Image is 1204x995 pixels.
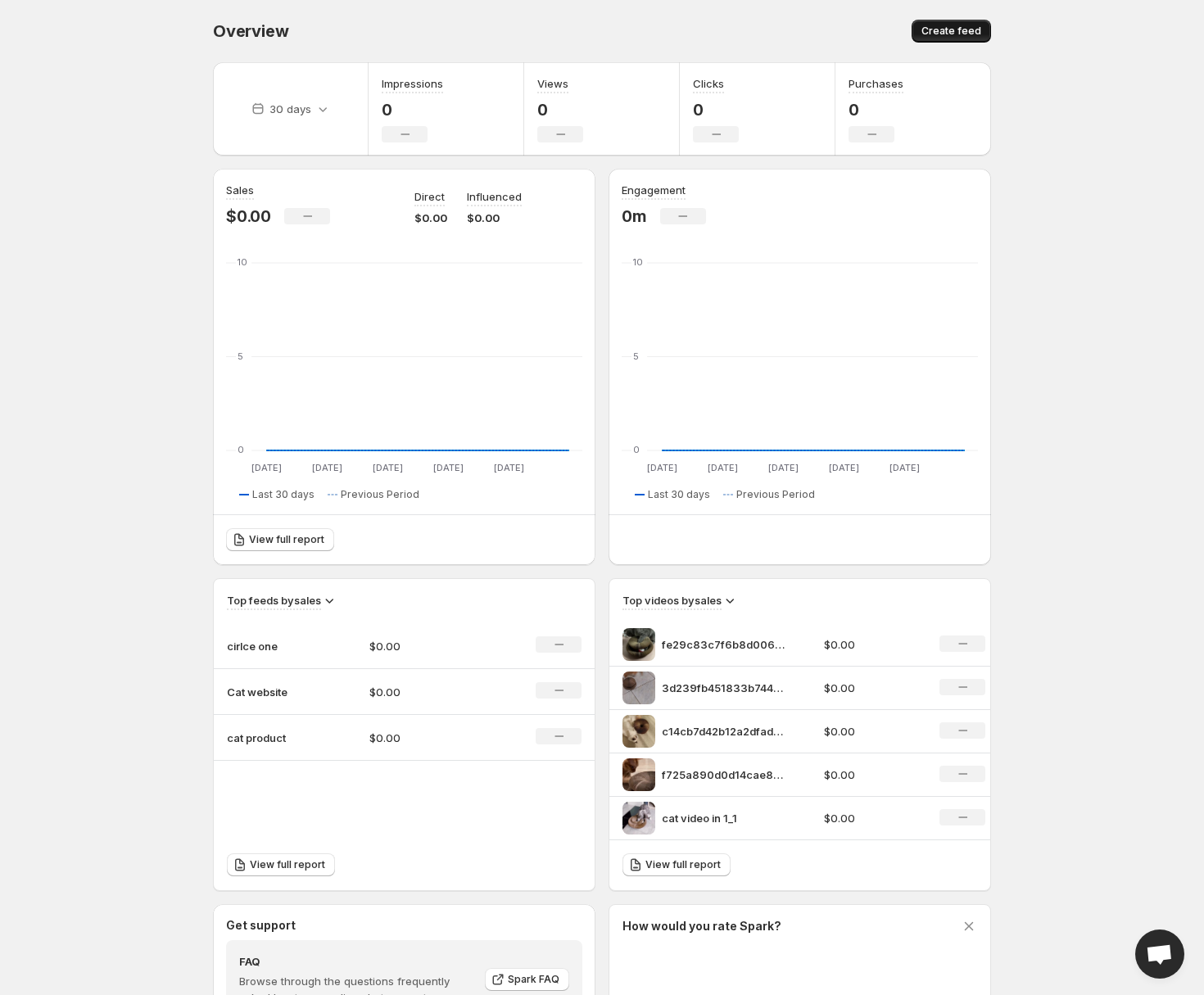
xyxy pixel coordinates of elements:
text: 5 [238,351,243,362]
p: 0m [622,206,647,226]
text: [DATE] [829,462,859,473]
a: View full report [226,528,334,551]
a: Open chat [1135,929,1184,979]
text: [DATE] [494,462,524,473]
p: 30 days [269,101,311,117]
img: f725a890d0d14cae8acd9856fda5926berxqjfhlvx [622,758,655,791]
h3: Views [537,75,568,92]
h3: Purchases [849,75,903,92]
p: cat product [227,730,309,746]
span: Overview [213,21,288,41]
p: f725a890d0d14cae8acd9856fda5926berxqjfhlvx [662,767,785,783]
text: [DATE] [251,462,282,473]
text: 0 [633,444,640,455]
h3: How would you rate Spark? [622,918,781,934]
img: 3d239fb451833b744e41171bc524bafdegnoduvnwf [622,672,655,704]
text: [DATE] [312,462,342,473]
text: [DATE] [647,462,677,473]
h3: Clicks [693,75,724,92]
p: cirlce one [227,638,309,654]
a: View full report [622,853,731,876]
text: [DATE] [708,462,738,473]
span: View full report [249,533,324,546]
span: Spark FAQ [508,973,559,986]
p: cat video in 1_1 [662,810,785,826]
h3: Engagement [622,182,686,198]
p: Influenced [467,188,522,205]
p: 0 [849,100,903,120]
span: Previous Period [341,488,419,501]
p: 3d239fb451833b744e41171bc524bafdegnoduvnwf [662,680,785,696]
h3: Sales [226,182,254,198]
img: cat video in 1_1 [622,802,655,834]
span: Create feed [921,25,981,38]
text: 0 [238,444,244,455]
span: View full report [645,858,721,871]
span: Last 30 days [252,488,315,501]
p: Cat website [227,684,309,700]
p: $0.00 [369,730,486,746]
span: Previous Period [736,488,815,501]
a: Spark FAQ [485,968,569,991]
h4: FAQ [239,953,473,970]
h3: Top videos by sales [622,592,722,608]
p: $0.00 [467,210,522,226]
p: 0 [382,100,443,120]
p: fe29c83c7f6b8d006601e4b00a9c64a9ypyieesquv [662,636,785,653]
text: 10 [238,256,247,268]
p: $0.00 [824,636,921,653]
p: $0.00 [226,206,271,226]
p: c14cb7d42b12a2dfadccfe063a16a312tkaineyshn [662,723,785,739]
text: 5 [633,351,639,362]
text: [DATE] [768,462,799,473]
p: 0 [537,100,583,120]
text: [DATE] [373,462,403,473]
p: $0.00 [414,210,447,226]
img: fe29c83c7f6b8d006601e4b00a9c64a9ypyieesquv [622,628,655,661]
h3: Impressions [382,75,443,92]
button: Create feed [912,20,991,43]
a: View full report [227,853,335,876]
p: $0.00 [369,684,486,700]
img: c14cb7d42b12a2dfadccfe063a16a312tkaineyshn [622,715,655,748]
text: 10 [633,256,643,268]
span: View full report [250,858,325,871]
p: Direct [414,188,445,205]
span: Last 30 days [648,488,710,501]
p: $0.00 [824,810,921,826]
text: [DATE] [889,462,920,473]
h3: Top feeds by sales [227,592,321,608]
h3: Get support [226,917,296,934]
text: [DATE] [433,462,464,473]
p: $0.00 [369,638,486,654]
p: $0.00 [824,723,921,739]
p: $0.00 [824,767,921,783]
p: $0.00 [824,680,921,696]
p: 0 [693,100,739,120]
